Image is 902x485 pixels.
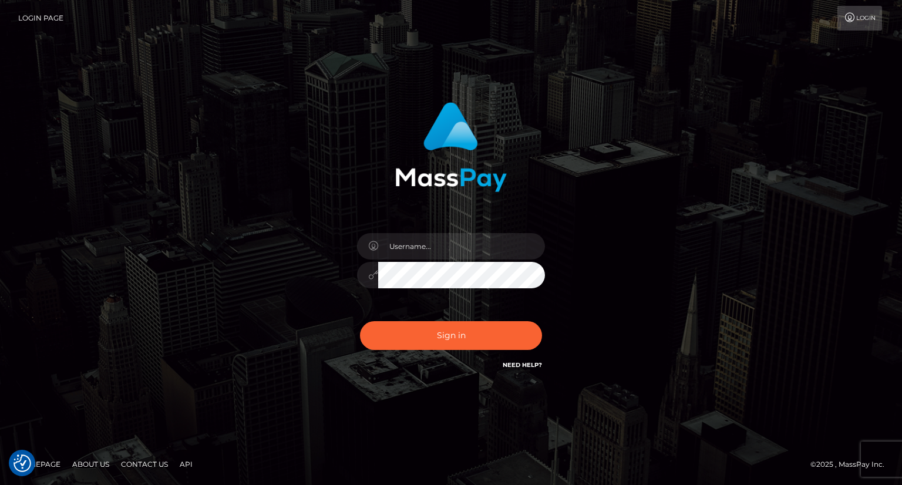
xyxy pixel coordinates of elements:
button: Consent Preferences [14,454,31,472]
div: © 2025 , MassPay Inc. [810,458,893,471]
button: Sign in [360,321,542,350]
a: Need Help? [503,361,542,369]
a: Login Page [18,6,63,31]
a: Login [837,6,882,31]
a: API [175,455,197,473]
a: About Us [68,455,114,473]
img: MassPay Login [395,102,507,192]
input: Username... [378,233,545,260]
a: Homepage [13,455,65,473]
img: Revisit consent button [14,454,31,472]
a: Contact Us [116,455,173,473]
